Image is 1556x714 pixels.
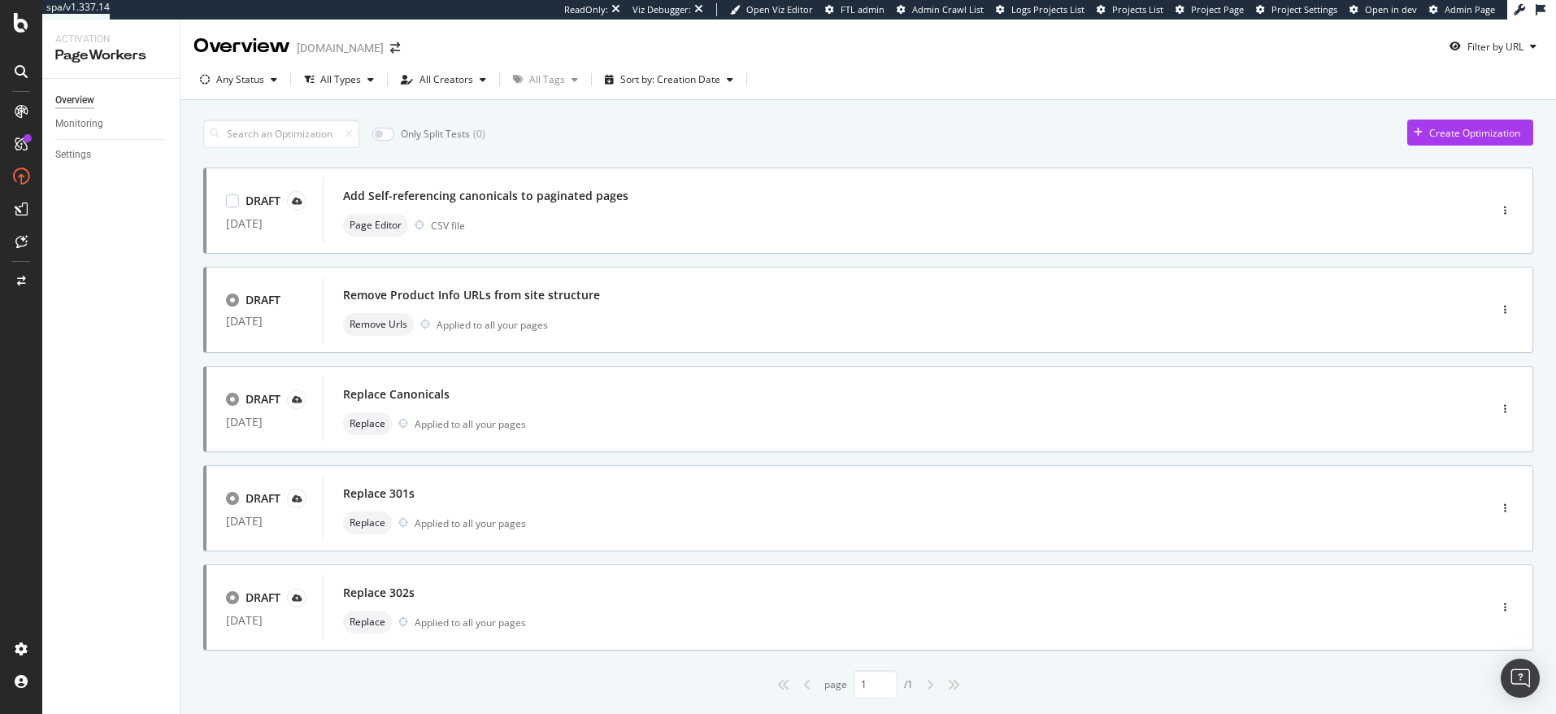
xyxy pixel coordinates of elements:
[771,672,797,698] div: angles-left
[343,412,392,435] div: neutral label
[246,292,280,308] div: DRAFT
[193,33,290,60] div: Overview
[1176,3,1244,16] a: Project Page
[55,33,167,46] div: Activation
[1097,3,1163,16] a: Projects List
[437,318,548,332] div: Applied to all your pages
[350,220,402,230] span: Page Editor
[246,590,280,606] div: DRAFT
[55,46,167,65] div: PageWorkers
[343,585,415,601] div: Replace 302s
[1256,3,1337,16] a: Project Settings
[246,391,280,407] div: DRAFT
[350,320,407,329] span: Remove Urls
[1467,40,1523,54] div: Filter by URL
[1350,3,1417,16] a: Open in dev
[996,3,1084,16] a: Logs Projects List
[401,127,470,141] div: Only Split Tests
[55,146,168,163] a: Settings
[55,92,94,109] div: Overview
[350,617,385,627] span: Replace
[1445,3,1495,15] span: Admin Page
[746,3,813,15] span: Open Viz Editor
[343,214,408,237] div: neutral label
[473,127,485,141] div: ( 0 )
[506,67,585,93] button: All Tags
[350,419,385,429] span: Replace
[415,516,526,530] div: Applied to all your pages
[529,75,565,85] div: All Tags
[431,219,465,233] div: CSV file
[55,115,168,133] a: Monitoring
[825,3,884,16] a: FTL admin
[343,188,628,204] div: Add Self-referencing canonicals to paginated pages
[343,287,600,303] div: Remove Product Info URLs from site structure
[1365,3,1417,15] span: Open in dev
[350,518,385,528] span: Replace
[797,672,818,698] div: angle-left
[343,386,450,403] div: Replace Canonicals
[564,3,608,16] div: ReadOnly:
[343,611,392,633] div: neutral label
[320,75,361,85] div: All Types
[297,40,384,56] div: [DOMAIN_NAME]
[55,146,91,163] div: Settings
[1429,3,1495,16] a: Admin Page
[246,193,280,209] div: DRAFT
[246,490,280,507] div: DRAFT
[226,614,303,627] div: [DATE]
[1112,3,1163,15] span: Projects List
[226,416,303,429] div: [DATE]
[1011,3,1084,15] span: Logs Projects List
[1429,126,1520,140] div: Create Optimization
[226,515,303,528] div: [DATE]
[841,3,884,15] span: FTL admin
[193,67,284,93] button: Any Status
[394,67,493,93] button: All Creators
[941,672,967,698] div: angles-right
[632,3,691,16] div: Viz Debugger:
[216,75,264,85] div: Any Status
[415,417,526,431] div: Applied to all your pages
[919,672,941,698] div: angle-right
[55,92,168,109] a: Overview
[1443,33,1543,59] button: Filter by URL
[419,75,473,85] div: All Creators
[1191,3,1244,15] span: Project Page
[390,42,400,54] div: arrow-right-arrow-left
[226,315,303,328] div: [DATE]
[298,67,380,93] button: All Types
[55,115,103,133] div: Monitoring
[203,120,359,148] input: Search an Optimization
[415,616,526,629] div: Applied to all your pages
[730,3,813,16] a: Open Viz Editor
[598,67,740,93] button: Sort by: Creation Date
[824,670,913,699] div: page / 1
[1407,120,1533,146] button: Create Optimization
[343,512,392,534] div: neutral label
[343,313,414,336] div: neutral label
[912,3,984,15] span: Admin Crawl List
[620,75,720,85] div: Sort by: Creation Date
[897,3,984,16] a: Admin Crawl List
[1271,3,1337,15] span: Project Settings
[226,217,303,230] div: [DATE]
[1501,659,1540,698] div: Open Intercom Messenger
[343,485,415,502] div: Replace 301s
